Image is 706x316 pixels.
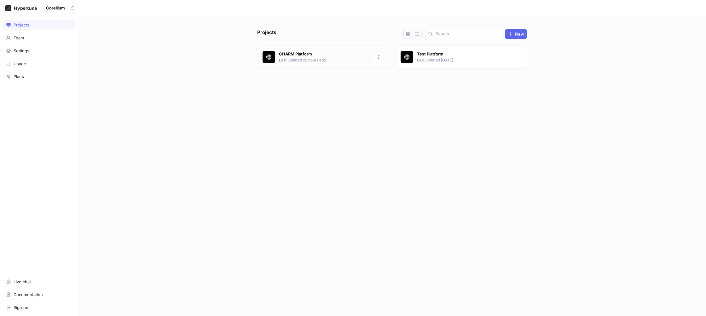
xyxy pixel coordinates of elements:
div: Settings [14,48,29,53]
p: Test Platform [417,51,508,57]
p: CHARM Platform [279,51,370,57]
div: Documentation [14,292,43,297]
div: Projects [14,22,29,27]
button: New [505,29,527,39]
p: Projects [257,29,276,39]
a: Documentation [3,289,75,300]
div: Team [14,35,24,40]
a: Usage [3,58,75,69]
input: Search... [436,31,500,37]
div: Usage [14,61,26,66]
button: Corellium [43,3,78,13]
div: Sign out [14,305,30,310]
a: Plans [3,71,75,82]
p: Last updated [DATE] [417,57,508,63]
div: Live chat [14,279,31,284]
a: Projects [3,20,75,30]
span: New [515,32,524,36]
a: Settings [3,45,75,56]
a: Team [3,32,75,43]
p: Last updated 22 hours ago [279,57,370,63]
div: Corellium [46,5,65,11]
div: Plans [14,74,24,79]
